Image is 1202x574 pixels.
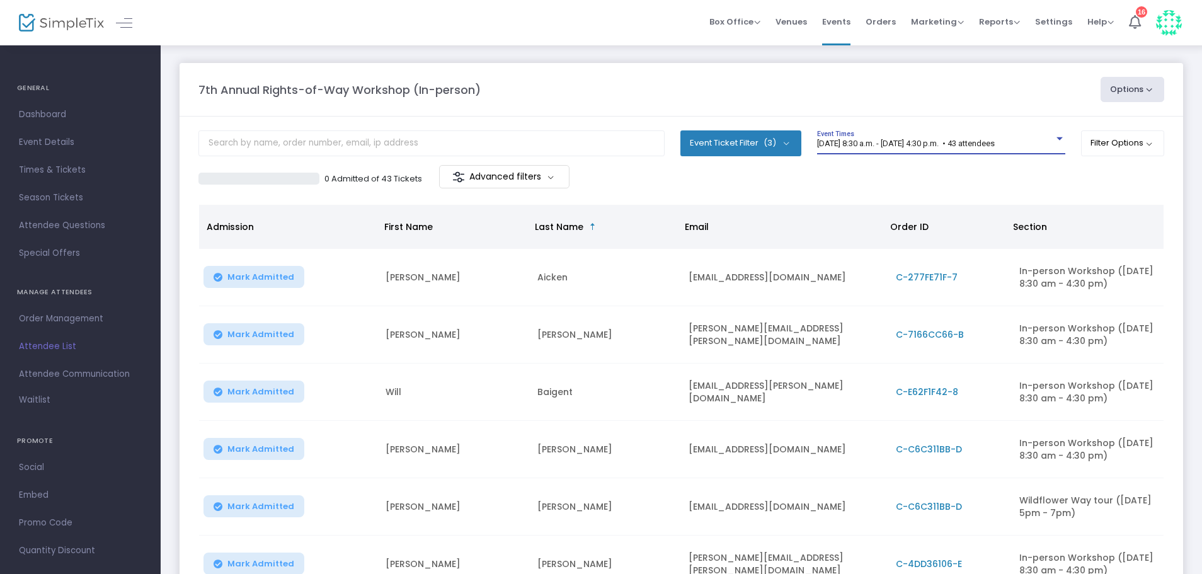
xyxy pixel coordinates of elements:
span: Email [685,221,709,233]
td: [PERSON_NAME] [378,306,530,364]
td: Baigent [530,364,682,421]
td: [PERSON_NAME][EMAIL_ADDRESS][PERSON_NAME][DOMAIN_NAME] [681,306,888,364]
td: [PERSON_NAME] [530,421,682,478]
span: Mark Admitted [227,330,294,340]
td: Aicken [530,249,682,306]
m-button: Advanced filters [439,165,570,188]
button: Mark Admitted [203,438,304,460]
td: [EMAIL_ADDRESS][PERSON_NAME][DOMAIN_NAME] [681,364,888,421]
span: Times & Tickets [19,162,142,178]
span: [DATE] 8:30 a.m. - [DATE] 4:30 p.m. • 43 attendees [817,139,995,148]
span: Events [822,6,850,38]
span: Mark Admitted [227,502,294,512]
span: Order Management [19,311,142,327]
span: First Name [384,221,433,233]
td: In-person Workshop ([DATE] 8:30 am - 4:30 pm) [1012,421,1164,478]
span: Sortable [588,222,598,232]
span: Dashboard [19,106,142,123]
span: Settings [1035,6,1072,38]
td: Wildflower Way tour ([DATE] 5pm - 7pm) [1012,478,1164,536]
span: Promo Code [19,515,142,531]
span: Orders [866,6,896,38]
span: C-277FE71F-7 [896,271,958,284]
span: Mark Admitted [227,387,294,397]
td: In-person Workshop ([DATE] 8:30 am - 4:30 pm) [1012,306,1164,364]
td: [PERSON_NAME] [378,478,530,536]
td: [PERSON_NAME] [378,249,530,306]
span: Event Details [19,134,142,151]
span: Mark Admitted [227,272,294,282]
span: Venues [776,6,807,38]
button: Options [1101,77,1165,102]
button: Event Ticket Filter(3) [680,130,801,156]
span: Attendee List [19,338,142,355]
span: Reports [979,16,1020,28]
h4: MANAGE ATTENDEES [17,280,144,305]
span: (3) [764,138,776,148]
span: Order ID [890,221,929,233]
span: C-C6C311BB-D [896,500,962,513]
td: In-person Workshop ([DATE] 8:30 am - 4:30 pm) [1012,364,1164,421]
span: Special Offers [19,245,142,261]
td: [EMAIL_ADDRESS][DOMAIN_NAME] [681,421,888,478]
button: Filter Options [1081,130,1165,156]
span: Mark Admitted [227,444,294,454]
button: Mark Admitted [203,381,304,403]
td: Will [378,364,530,421]
td: [EMAIL_ADDRESS][DOMAIN_NAME] [681,249,888,306]
span: C-4DD36106-E [896,558,962,570]
span: Attendee Communication [19,366,142,382]
h4: PROMOTE [17,428,144,454]
button: Mark Admitted [203,266,304,288]
td: [PERSON_NAME] [378,421,530,478]
td: In-person Workshop ([DATE] 8:30 am - 4:30 pm) [1012,249,1164,306]
td: [EMAIL_ADDRESS][DOMAIN_NAME] [681,478,888,536]
span: C-E62F1F42-8 [896,386,958,398]
td: [PERSON_NAME] [530,306,682,364]
span: Social [19,459,142,476]
img: filter [452,171,465,183]
span: C-C6C311BB-D [896,443,962,456]
span: Mark Admitted [227,559,294,569]
span: Admission [207,221,254,233]
span: Help [1087,16,1114,28]
span: Waitlist [19,394,50,406]
h4: GENERAL [17,76,144,101]
span: Box Office [709,16,760,28]
span: Season Tickets [19,190,142,206]
span: Quantity Discount [19,542,142,559]
p: 0 Admitted of 43 Tickets [324,173,422,185]
span: Embed [19,487,142,503]
div: 16 [1136,6,1147,18]
td: [PERSON_NAME] [530,478,682,536]
span: C-7166CC66-B [896,328,964,341]
m-panel-title: 7th Annual Rights-of-Way Workshop (In-person) [198,81,481,98]
span: Marketing [911,16,964,28]
span: Attendee Questions [19,217,142,234]
span: Section [1013,221,1047,233]
input: Search by name, order number, email, ip address [198,130,665,156]
span: Last Name [535,221,583,233]
button: Mark Admitted [203,323,304,345]
button: Mark Admitted [203,495,304,517]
